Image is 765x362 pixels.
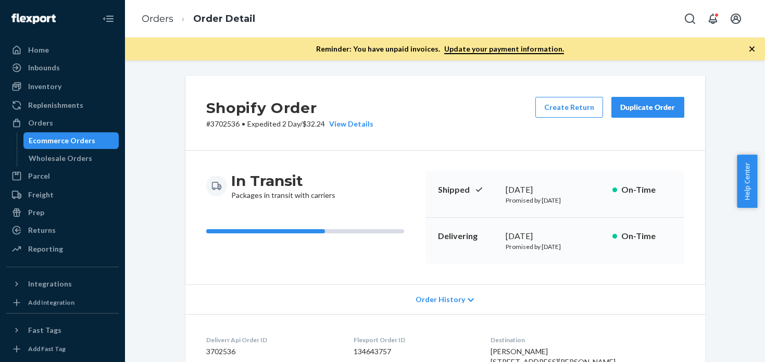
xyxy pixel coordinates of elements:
[133,4,264,34] ol: breadcrumbs
[23,132,119,149] a: Ecommerce Orders
[11,14,56,24] img: Flexport logo
[231,171,335,190] h3: In Transit
[193,13,255,24] a: Order Detail
[6,296,119,309] a: Add Integration
[416,294,465,305] span: Order History
[28,45,49,55] div: Home
[28,244,63,254] div: Reporting
[621,184,672,196] p: On-Time
[325,119,373,129] button: View Details
[28,81,61,92] div: Inventory
[620,102,675,113] div: Duplicate Order
[23,150,119,167] a: Wholesale Orders
[725,8,746,29] button: Open account menu
[506,196,604,205] p: Promised by [DATE]
[98,8,119,29] button: Close Navigation
[6,115,119,131] a: Orders
[506,242,604,251] p: Promised by [DATE]
[6,343,119,355] a: Add Fast Tag
[6,42,119,58] a: Home
[444,44,564,54] a: Update your payment information.
[28,298,74,307] div: Add Integration
[28,100,83,110] div: Replenishments
[6,204,119,221] a: Prep
[29,153,92,164] div: Wholesale Orders
[438,184,497,196] p: Shipped
[354,346,474,357] dd: 134643757
[142,13,173,24] a: Orders
[506,230,604,242] div: [DATE]
[206,346,337,357] dd: 3702536
[28,190,54,200] div: Freight
[316,44,564,54] p: Reminder: You have unpaid invoices.
[6,186,119,203] a: Freight
[6,168,119,184] a: Parcel
[28,279,72,289] div: Integrations
[680,8,700,29] button: Open Search Box
[28,171,50,181] div: Parcel
[206,97,373,119] h2: Shopify Order
[611,97,684,118] button: Duplicate Order
[28,325,61,335] div: Fast Tags
[28,63,60,73] div: Inbounds
[491,335,684,344] dt: Destination
[703,8,723,29] button: Open notifications
[28,118,53,128] div: Orders
[506,184,604,196] div: [DATE]
[29,135,95,146] div: Ecommerce Orders
[438,230,497,242] p: Delivering
[6,276,119,292] button: Integrations
[242,119,245,128] span: •
[6,59,119,76] a: Inbounds
[28,225,56,235] div: Returns
[231,171,335,201] div: Packages in transit with carriers
[354,335,474,344] dt: Flexport Order ID
[206,119,373,129] p: # 3702536 / $32.24
[206,335,337,344] dt: Deliverr Api Order ID
[247,119,300,128] span: Expedited 2 Day
[6,322,119,339] button: Fast Tags
[737,155,757,208] button: Help Center
[6,97,119,114] a: Replenishments
[6,78,119,95] a: Inventory
[6,241,119,257] a: Reporting
[28,344,66,353] div: Add Fast Tag
[28,207,44,218] div: Prep
[535,97,603,118] button: Create Return
[6,222,119,239] a: Returns
[699,331,755,357] iframe: Opens a widget where you can chat to one of our agents
[621,230,672,242] p: On-Time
